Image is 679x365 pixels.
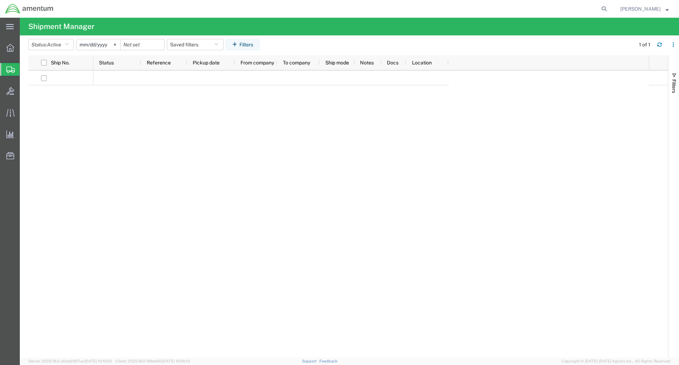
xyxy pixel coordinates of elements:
a: Feedback [319,359,337,363]
a: Support [302,359,320,363]
button: Status:Active [28,39,74,50]
span: Pickup date [193,60,220,65]
input: Not set [121,39,164,50]
img: logo [5,4,54,14]
span: Client: 2025.18.0-198a450 [115,359,190,363]
h4: Shipment Manager [28,18,94,35]
div: 1 of 1 [639,41,651,49]
span: [DATE] 10:10:00 [85,359,112,363]
span: Copyright © [DATE]-[DATE] Agistix Inc., All Rights Reserved [562,358,671,364]
button: Saved filters [167,39,224,50]
span: Filters [671,79,677,93]
span: Ship mode [325,60,349,65]
span: Reference [147,60,171,65]
span: Joshua Keller [620,5,661,13]
span: [DATE] 10:06:13 [162,359,190,363]
span: Docs [387,60,399,65]
span: Ship No. [51,60,70,65]
span: Server: 2025.18.0-a0edd1917ac [28,359,112,363]
span: To company [283,60,310,65]
button: [PERSON_NAME] [620,5,669,13]
span: Location [412,60,432,65]
span: From company [240,60,274,65]
span: Notes [360,60,374,65]
button: Filters [226,39,260,50]
input: Not set [77,39,120,50]
span: Status [99,60,114,65]
span: Active [47,42,61,47]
